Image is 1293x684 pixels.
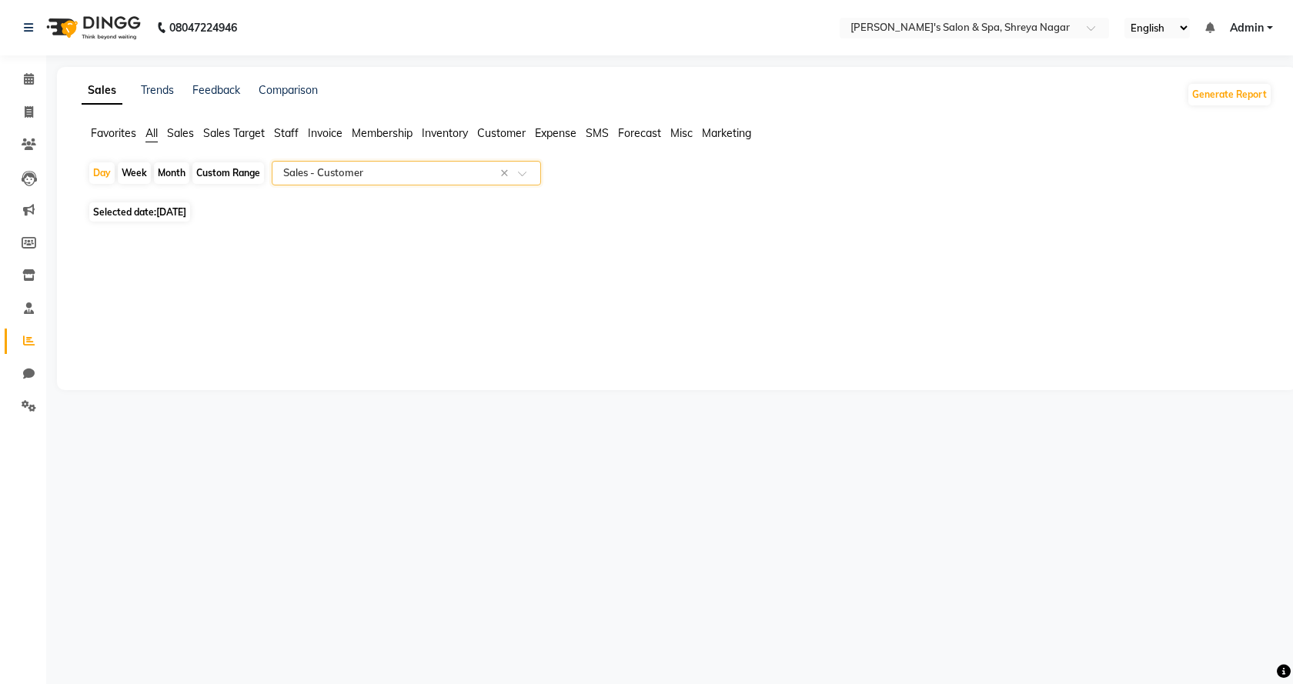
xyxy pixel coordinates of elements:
div: Day [89,162,115,184]
a: Feedback [192,83,240,97]
img: logo [39,6,145,49]
span: Membership [352,126,413,140]
span: Invoice [308,126,342,140]
div: Week [118,162,151,184]
span: Favorites [91,126,136,140]
button: Generate Report [1188,84,1271,105]
span: Inventory [422,126,468,140]
span: Staff [274,126,299,140]
a: Trends [141,83,174,97]
span: All [145,126,158,140]
b: 08047224946 [169,6,237,49]
span: Expense [535,126,576,140]
span: Clear all [500,165,513,182]
span: Selected date: [89,202,190,222]
div: Month [154,162,189,184]
span: Misc [670,126,693,140]
a: Sales [82,77,122,105]
span: Sales Target [203,126,265,140]
span: Marketing [702,126,751,140]
span: SMS [586,126,609,140]
a: Comparison [259,83,318,97]
span: [DATE] [156,206,186,218]
span: Customer [477,126,526,140]
span: Forecast [618,126,661,140]
div: Custom Range [192,162,264,184]
span: Sales [167,126,194,140]
span: Admin [1230,20,1264,36]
